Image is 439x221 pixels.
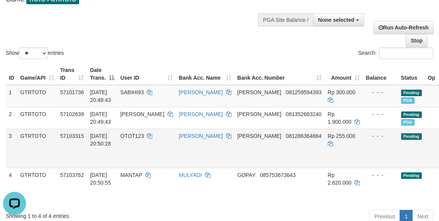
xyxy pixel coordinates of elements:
[90,89,111,103] span: [DATE] 20:48:43
[17,85,57,107] td: GTRTOTO
[6,168,17,207] td: 4
[6,85,17,107] td: 1
[179,133,223,139] a: [PERSON_NAME]
[366,132,395,140] div: - - -
[90,172,111,186] span: [DATE] 20:50:55
[358,47,433,59] label: Search:
[3,3,26,26] button: Open LiveChat chat widget
[379,47,433,59] input: Search:
[260,172,296,178] span: Copy 085753673643 to clipboard
[366,110,395,118] div: - - -
[328,111,351,125] span: Rp 1.900.000
[286,89,321,95] span: Copy 081259594393 to clipboard
[366,88,395,96] div: - - -
[313,13,364,26] button: None selected
[120,111,164,117] span: [PERSON_NAME]
[87,63,117,85] th: Date Trans.: activate to sort column descending
[117,63,176,85] th: User ID: activate to sort column ascending
[325,63,363,85] th: Amount: activate to sort column ascending
[120,133,144,139] span: OTOT123
[318,17,354,23] span: None selected
[179,89,223,95] a: [PERSON_NAME]
[401,97,415,104] span: PGA
[120,89,144,95] span: SABIHI93
[17,107,57,129] td: GTRTOTO
[258,13,313,26] div: PGA Site Balance /
[19,47,48,59] select: Showentries
[401,90,422,96] span: Pending
[406,34,428,47] a: Stop
[120,172,142,178] span: MANTAP
[57,63,87,85] th: Trans ID: activate to sort column ascending
[179,111,223,117] a: [PERSON_NAME]
[374,21,434,34] a: Run Auto-Refresh
[176,63,234,85] th: Bank Acc. Name: activate to sort column ascending
[6,129,17,168] td: 3
[6,107,17,129] td: 2
[90,133,111,147] span: [DATE] 20:50:28
[60,89,84,95] span: 57101736
[237,89,281,95] span: [PERSON_NAME]
[6,209,177,220] div: Showing 1 to 4 of 4 entries
[237,172,255,178] span: GOPAY
[90,111,111,125] span: [DATE] 20:49:43
[328,172,351,186] span: Rp 2.620.000
[366,171,395,179] div: - - -
[401,119,415,126] span: PGA
[398,63,425,85] th: Status
[237,133,281,139] span: [PERSON_NAME]
[328,89,355,95] span: Rp 300.000
[401,172,422,179] span: Pending
[6,47,64,59] label: Show entries
[401,133,422,140] span: Pending
[286,111,321,117] span: Copy 081352683240 to clipboard
[17,168,57,207] td: GTRTOTO
[60,172,84,178] span: 57103762
[328,133,355,139] span: Rp 255.000
[17,129,57,168] td: GTRTOTO
[179,172,202,178] a: MULYADI
[237,111,281,117] span: [PERSON_NAME]
[363,63,398,85] th: Balance
[60,133,84,139] span: 57103315
[6,63,17,85] th: ID
[286,133,321,139] span: Copy 081286364664 to clipboard
[60,111,84,117] span: 57102639
[17,63,57,85] th: Game/API: activate to sort column ascending
[401,111,422,118] span: Pending
[234,63,325,85] th: Bank Acc. Number: activate to sort column ascending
